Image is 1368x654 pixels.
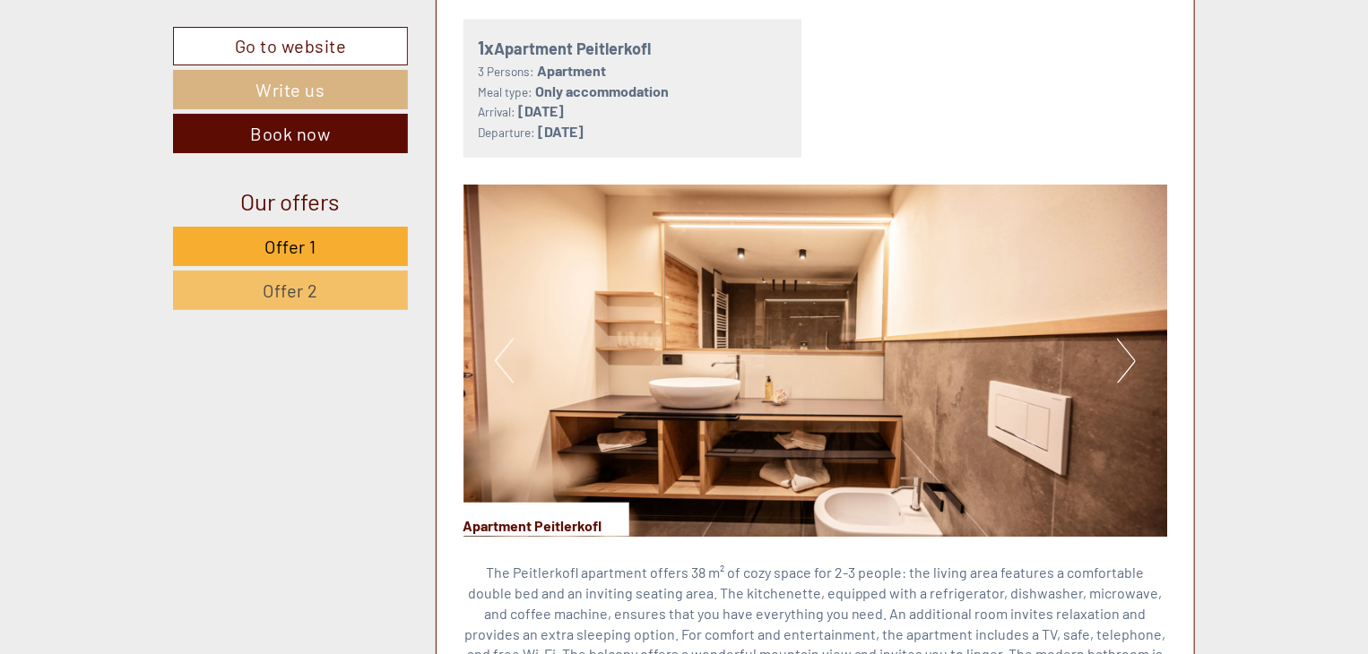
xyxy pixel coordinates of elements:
[479,84,533,99] small: Meal type:
[607,464,705,503] button: Send
[1117,339,1136,383] button: Next
[519,102,565,119] b: [DATE]
[539,123,584,140] b: [DATE]
[463,185,1168,537] img: image
[479,35,787,61] div: Apartment Peitlerkofl
[27,52,216,66] div: Appartements & Wellness [PERSON_NAME]
[479,104,516,119] small: Arrival:
[319,13,385,44] div: [DATE]
[536,82,670,99] b: Only accommodation
[263,280,318,301] span: Offer 2
[538,62,607,79] b: Apartment
[27,87,216,99] small: 09:31
[479,125,536,140] small: Departure:
[479,64,535,79] small: 3 Persons:
[173,114,408,153] a: Book now
[173,185,408,218] div: Our offers
[495,339,514,383] button: Previous
[479,37,495,58] b: 1x
[13,48,225,103] div: Hello, how can we help you?
[463,503,629,537] div: Apartment Peitlerkofl
[173,27,408,65] a: Go to website
[173,70,408,109] a: Write us
[264,236,316,257] span: Offer 1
